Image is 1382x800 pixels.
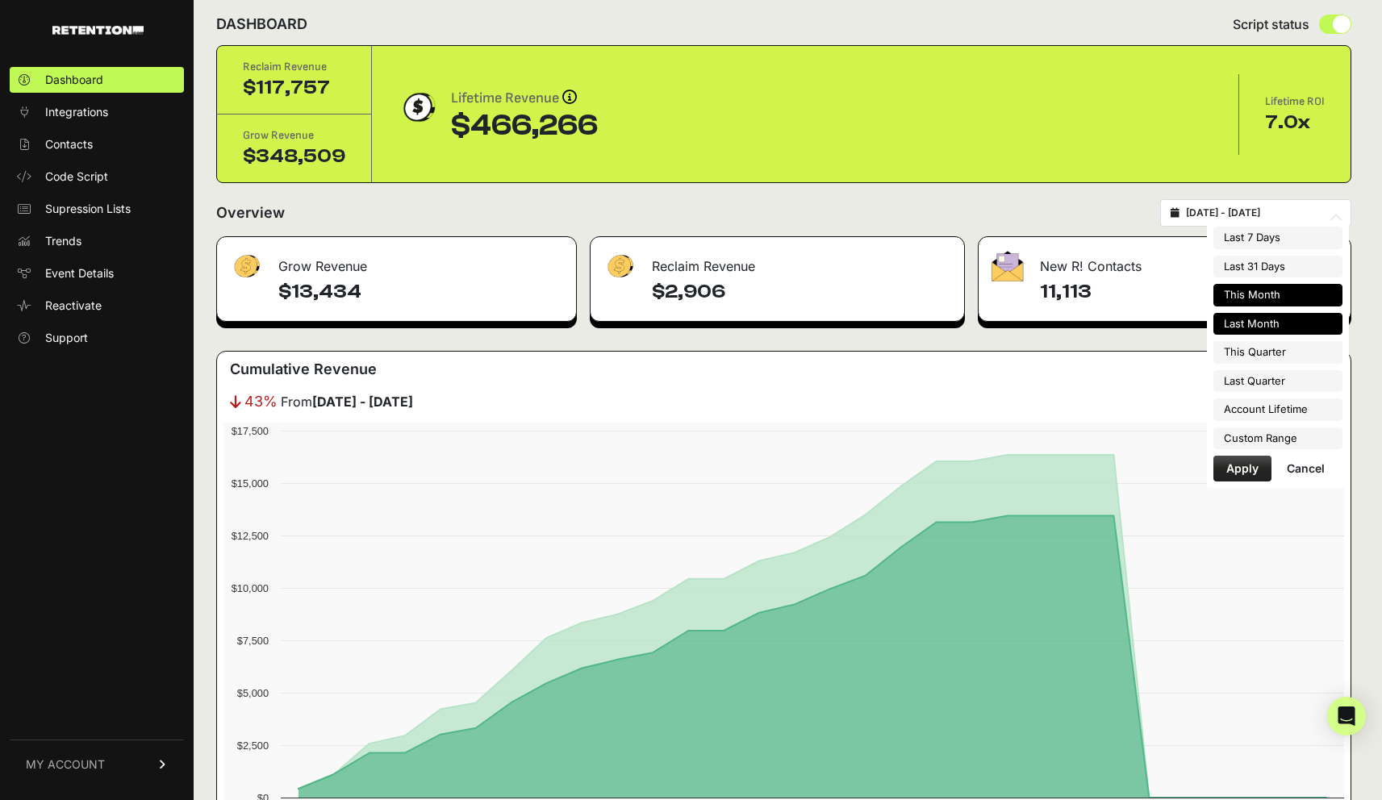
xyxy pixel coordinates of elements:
a: Reactivate [10,293,184,319]
a: Trends [10,228,184,254]
text: $7,500 [237,635,269,647]
span: Integrations [45,104,108,120]
li: Last 7 Days [1213,227,1342,249]
a: MY ACCOUNT [10,740,184,789]
span: Supression Lists [45,201,131,217]
span: Contacts [45,136,93,152]
div: 7.0x [1265,110,1325,135]
div: Grow Revenue [217,237,576,285]
img: dollar-coin-05c43ed7efb7bc0c12610022525b4bbbb207c7efeef5aecc26f025e68dcafac9.png [398,87,438,127]
text: $17,500 [232,425,269,437]
span: 43% [244,390,278,413]
div: $117,757 [243,75,345,101]
span: Reactivate [45,298,102,314]
span: Trends [45,233,81,249]
span: Support [45,330,88,346]
span: Script status [1233,15,1309,34]
h3: Cumulative Revenue [230,358,377,381]
li: Last Quarter [1213,370,1342,393]
text: $5,000 [237,687,269,699]
li: Custom Range [1213,427,1342,450]
button: Cancel [1274,456,1338,481]
span: Code Script [45,169,108,185]
a: Support [10,325,184,351]
li: Account Lifetime [1213,398,1342,421]
div: Lifetime Revenue [451,87,598,110]
span: MY ACCOUNT [26,756,105,773]
div: Reclaim Revenue [243,59,345,75]
img: fa-dollar-13500eef13a19c4ab2b9ed9ad552e47b0d9fc28b02b83b90ba0e00f96d6372e9.png [230,251,262,282]
span: Event Details [45,265,114,281]
span: From [281,392,413,411]
h4: $2,906 [652,279,951,305]
li: This Quarter [1213,341,1342,364]
div: Open Intercom Messenger [1327,697,1366,735]
h4: $13,434 [278,279,563,305]
text: $12,500 [232,530,269,542]
div: Reclaim Revenue [591,237,964,285]
a: Integrations [10,99,184,125]
h4: 11,113 [1040,279,1338,305]
a: Dashboard [10,67,184,93]
img: Retention.com [52,26,144,35]
span: Dashboard [45,72,103,88]
li: This Month [1213,284,1342,306]
div: New R! Contacts [979,237,1351,285]
strong: [DATE] - [DATE] [312,394,413,410]
div: Lifetime ROI [1265,94,1325,110]
li: Last Month [1213,313,1342,335]
h2: Overview [216,202,285,224]
a: Event Details [10,260,184,286]
a: Code Script [10,164,184,190]
li: Last 31 Days [1213,256,1342,278]
div: $466,266 [451,110,598,142]
img: fa-envelope-19ae18322b30453b285274b1b8af3d052b27d846a4fbe8435d1a52b978f639a2.png [992,251,1024,281]
div: $348,509 [243,144,345,169]
a: Supression Lists [10,196,184,222]
img: fa-dollar-13500eef13a19c4ab2b9ed9ad552e47b0d9fc28b02b83b90ba0e00f96d6372e9.png [603,251,636,282]
text: $10,000 [232,582,269,594]
h2: DASHBOARD [216,13,307,35]
button: Apply [1213,456,1271,481]
div: Grow Revenue [243,127,345,144]
text: $15,000 [232,477,269,490]
a: Contacts [10,131,184,157]
text: $2,500 [237,740,269,752]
